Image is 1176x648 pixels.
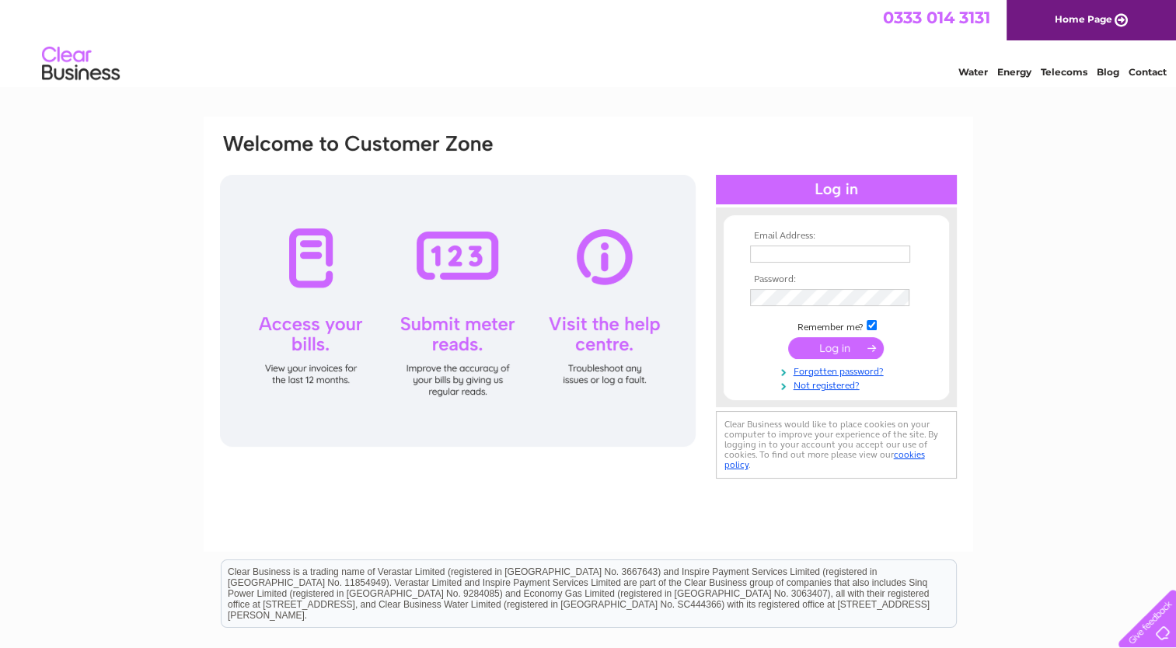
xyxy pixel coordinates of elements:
[724,449,925,470] a: cookies policy
[750,377,926,392] a: Not registered?
[746,274,926,285] th: Password:
[1041,66,1087,78] a: Telecoms
[746,318,926,333] td: Remember me?
[1129,66,1167,78] a: Contact
[997,66,1031,78] a: Energy
[788,337,884,359] input: Submit
[746,231,926,242] th: Email Address:
[41,40,120,88] img: logo.png
[1097,66,1119,78] a: Blog
[716,411,957,479] div: Clear Business would like to place cookies on your computer to improve your experience of the sit...
[222,9,956,75] div: Clear Business is a trading name of Verastar Limited (registered in [GEOGRAPHIC_DATA] No. 3667643...
[750,363,926,378] a: Forgotten password?
[883,8,990,27] a: 0333 014 3131
[958,66,988,78] a: Water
